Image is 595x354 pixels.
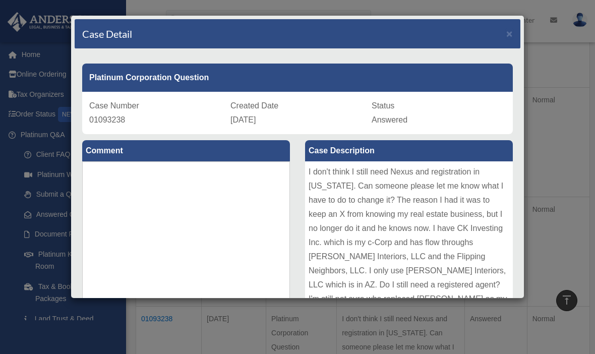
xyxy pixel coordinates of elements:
label: Case Description [305,140,513,161]
button: Close [506,28,513,39]
span: 01093238 [89,115,125,124]
label: Comment [82,140,290,161]
div: I don't think I still need Nexus and registration in [US_STATE]. Can someone please let me know w... [305,161,513,313]
h4: Case Detail [82,27,132,41]
span: Created Date [230,101,278,110]
span: Answered [372,115,407,124]
span: [DATE] [230,115,256,124]
span: × [506,28,513,39]
span: Status [372,101,394,110]
div: Platinum Corporation Question [82,64,513,92]
span: Case Number [89,101,139,110]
